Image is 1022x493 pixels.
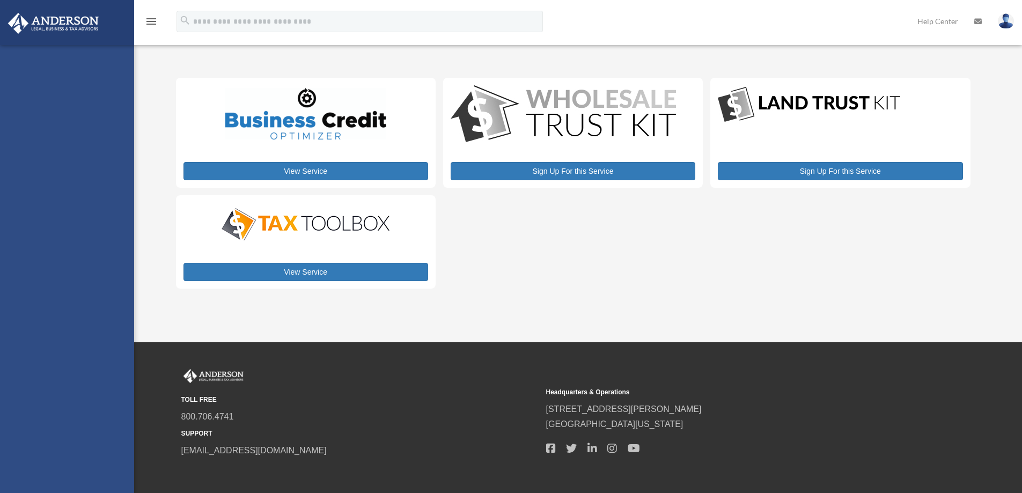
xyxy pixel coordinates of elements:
img: User Pic [998,13,1014,29]
small: Headquarters & Operations [546,387,903,398]
a: Sign Up For this Service [718,162,962,180]
small: TOLL FREE [181,394,539,406]
a: [STREET_ADDRESS][PERSON_NAME] [546,404,702,414]
a: View Service [183,162,428,180]
small: SUPPORT [181,428,539,439]
a: View Service [183,263,428,281]
img: Anderson Advisors Platinum Portal [5,13,102,34]
a: [GEOGRAPHIC_DATA][US_STATE] [546,420,683,429]
img: Anderson Advisors Platinum Portal [181,369,246,383]
img: WS-Trust-Kit-lgo-1.jpg [451,85,676,145]
a: [EMAIL_ADDRESS][DOMAIN_NAME] [181,446,327,455]
a: menu [145,19,158,28]
img: LandTrust_lgo-1.jpg [718,85,900,124]
a: Sign Up For this Service [451,162,695,180]
i: menu [145,15,158,28]
a: 800.706.4741 [181,412,234,421]
i: search [179,14,191,26]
